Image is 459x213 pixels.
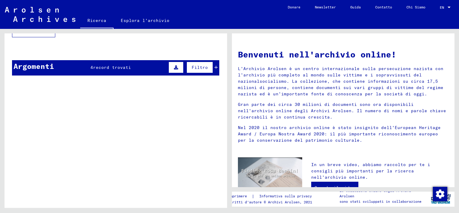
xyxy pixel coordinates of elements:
[433,187,447,201] div: Modifica consenso
[93,65,131,70] span: record trovati
[5,7,75,22] img: Arolsen_neg.svg
[252,193,254,199] font: |
[339,188,427,199] p: Le collezioni online degli Archivi Arolsen
[90,65,93,70] span: 4
[80,13,114,29] a: Ricerca
[114,13,177,28] a: Esplora l'archivio
[311,162,448,181] p: In un breve video, abbiamo raccolto per te i consigli più importanti per la ricerca nell'archivio...
[440,5,446,10] span: EN
[228,193,252,199] a: Imprimere
[254,193,319,199] a: Informativa sulla privacy
[430,191,452,206] img: yv_logo.png
[238,125,448,144] p: Nel 2020 il nostro archivio online è stato insignito dell'European Heritage Award / Europa Nostra...
[339,199,427,210] p: sono stati sviluppati in collaborazione con
[238,101,448,120] p: Gran parte dei circa 30 milioni di documenti sono ora disponibili nell'archivio online degli Arch...
[238,48,448,61] h1: Benvenuti nell'archivio online!
[192,65,208,70] span: Filtro
[433,187,447,201] img: Modifica consenso
[14,61,54,72] div: Argomenti
[187,62,213,73] button: Filtro
[238,66,448,97] p: L'Archivio Arolsen è un centro internazionale sulla persecuzione nazista con l'archivio più compl...
[228,199,319,205] p: Diritti d'autore © Archivi Arolsen, 2021
[17,29,47,34] span: Mostra meno
[238,157,302,192] img: video.jpg
[311,182,358,194] a: Guarda il video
